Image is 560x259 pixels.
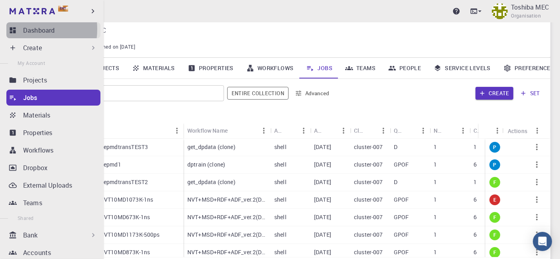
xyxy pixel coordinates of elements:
div: Status [479,123,504,139]
p: [DATE] [314,143,331,151]
p: GPOF [394,248,409,256]
a: Jobs [6,90,100,106]
a: Properties [181,58,240,78]
p: shell [274,161,287,169]
div: Actions [508,123,527,139]
div: Queue [394,123,404,138]
div: Cluster [350,123,390,138]
a: Service Levels [427,58,497,78]
span: F [490,232,499,238]
button: set [517,87,544,100]
span: F [490,214,499,221]
a: Workflows [240,58,300,78]
button: Sort [285,124,297,137]
button: Menu [531,124,544,137]
p: cluster-007 [354,213,383,221]
p: Toshiba MEC [511,2,549,12]
span: Organisation [511,12,541,20]
span: Support [15,6,44,13]
p: shell [274,143,287,151]
p: SC222_NVT10MD1173K-500ps [81,231,160,239]
div: finished [489,247,500,258]
p: Projects [23,75,47,85]
p: cluster-007 [354,248,383,256]
div: Queue [390,123,430,138]
div: Create [6,40,100,56]
p: NVT+MSD+RDF+ADF_ver.2(DeepMD) (clone) [187,213,266,221]
p: [DATE] [314,161,331,169]
p: Create [23,43,42,53]
button: Menu [257,124,270,137]
p: [DATE] [314,213,331,221]
p: 6 [474,213,477,221]
span: Joined on [DATE] [96,43,135,51]
p: 1 [434,231,437,239]
a: Workflows [6,142,100,158]
div: Application [270,123,310,138]
p: shell [274,196,287,204]
button: Sort [324,124,337,137]
button: Menu [457,124,470,137]
p: shell [274,213,287,221]
button: Create [476,87,513,100]
p: GPOF [394,231,409,239]
img: Toshiba MEC [492,3,508,19]
button: Menu [297,124,310,137]
p: Workflows [23,145,53,155]
a: People [382,58,427,78]
button: Entire collection [227,87,289,100]
p: D [394,143,397,151]
p: Jobs [23,93,37,102]
p: cluster-007 [354,143,383,151]
p: NVT+MSD+RDF+ADF_ver.2(DeepMD) (clone) [187,231,266,239]
p: LLNO_deepmdtransTEST2 [81,178,148,186]
p: Bank [23,230,38,240]
p: [DATE] [314,231,331,239]
p: 1 [434,178,437,186]
span: Shared [18,215,33,221]
p: 1 [434,161,437,169]
p: get_dpdata (clone) [187,178,236,186]
span: E [490,196,499,203]
div: finished [489,212,500,223]
span: Filter throughout whole library including sets (folders) [227,87,289,100]
div: finished [489,177,500,188]
a: External Uploads [6,177,100,193]
p: cluster-007 [354,178,383,186]
span: P [490,144,499,151]
span: F [490,179,499,186]
p: SC222_NVT10MD1073K-1ns [81,196,153,204]
p: Teams [23,198,42,208]
p: GPOF [394,196,409,204]
a: Properties [6,125,100,141]
p: NVT+MSD+RDF+ADF_ver.2(DeepMD) (clone) [187,248,266,256]
p: 1 [474,178,477,186]
button: Sort [444,124,457,137]
p: [DATE] [314,196,331,204]
p: External Uploads [23,181,72,190]
div: Nodes [434,123,444,138]
div: Actions [504,123,544,139]
div: Application [274,123,285,138]
div: pre-submission [489,159,500,170]
div: Workflow Name [187,123,228,138]
img: logo [10,8,55,14]
p: D [394,178,397,186]
span: My Account [18,60,45,66]
p: shell [274,231,287,239]
div: Workflow Name [183,123,270,138]
p: [DATE] [314,178,331,186]
a: Jobs [300,58,339,78]
p: 6 [474,161,477,169]
div: finished [489,230,500,240]
div: Application Version [314,123,324,138]
button: Menu [417,124,430,137]
p: 1 [474,143,477,151]
p: shell [274,248,287,256]
span: F [490,249,499,256]
p: get_dpdata (clone) [187,143,236,151]
div: Cluster [354,123,364,138]
p: LLNO_deepmdtransTEST3 [81,143,148,151]
a: Materials [6,107,100,123]
p: Dashboard [23,26,55,35]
